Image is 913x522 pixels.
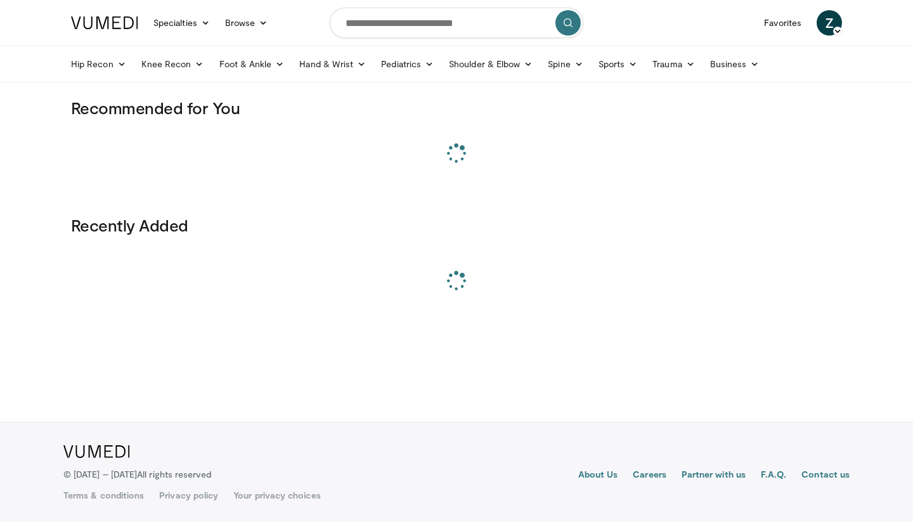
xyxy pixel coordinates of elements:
[71,16,138,29] img: VuMedi Logo
[137,469,211,480] span: All rights reserved
[292,51,373,77] a: Hand & Wrist
[578,468,618,483] a: About Us
[761,468,786,483] a: F.A.Q.
[817,10,842,36] a: Z
[233,489,320,502] a: Your privacy choices
[212,51,292,77] a: Foot & Ankle
[330,8,583,38] input: Search topics, interventions
[63,51,134,77] a: Hip Recon
[645,51,703,77] a: Trauma
[63,445,130,458] img: VuMedi Logo
[540,51,590,77] a: Spine
[71,98,842,118] h3: Recommended for You
[146,10,217,36] a: Specialties
[633,468,666,483] a: Careers
[63,468,212,481] p: © [DATE] – [DATE]
[591,51,645,77] a: Sports
[134,51,212,77] a: Knee Recon
[71,215,842,235] h3: Recently Added
[801,468,850,483] a: Contact us
[217,10,276,36] a: Browse
[703,51,767,77] a: Business
[682,468,746,483] a: Partner with us
[159,489,218,502] a: Privacy policy
[441,51,540,77] a: Shoulder & Elbow
[63,489,144,502] a: Terms & conditions
[373,51,441,77] a: Pediatrics
[756,10,809,36] a: Favorites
